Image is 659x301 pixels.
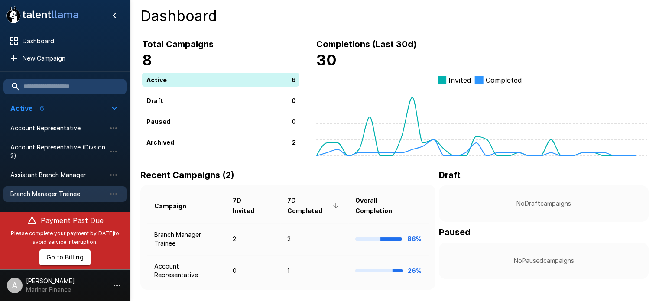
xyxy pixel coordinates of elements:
[140,7,649,25] h4: Dashboard
[316,51,337,69] b: 30
[453,256,635,265] p: No Paused campaigns
[280,223,348,255] td: 2
[316,39,417,49] b: Completions (Last 30d)
[355,195,422,216] span: Overall Completion
[154,201,198,211] span: Campaign
[292,96,296,105] p: 0
[226,223,280,255] td: 2
[233,195,273,216] span: 7D Invited
[453,199,635,208] p: No Draft campaigns
[292,137,296,146] p: 2
[408,267,422,274] b: 26%
[140,170,234,180] b: Recent Campaigns (2)
[142,39,214,49] b: Total Campaigns
[292,75,296,84] p: 6
[287,195,341,216] span: 7D Completed
[147,223,226,255] td: Branch Manager Trainee
[439,227,471,237] b: Paused
[147,255,226,287] td: Account Representative
[280,255,348,287] td: 1
[142,51,152,69] b: 8
[226,255,280,287] td: 0
[292,117,296,126] p: 0
[407,235,422,243] b: 86%
[439,170,461,180] b: Draft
